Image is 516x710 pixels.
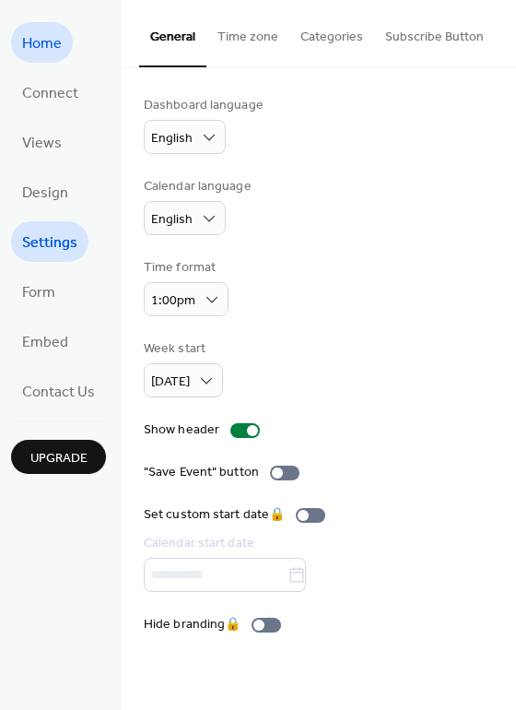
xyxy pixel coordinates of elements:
[144,177,252,196] div: Calendar language
[11,172,79,212] a: Design
[144,420,219,440] div: Show header
[144,96,264,115] div: Dashboard language
[144,258,225,278] div: Time format
[22,229,77,258] span: Settings
[144,463,259,482] div: "Save Event" button
[151,289,195,314] span: 1:00pm
[144,339,219,359] div: Week start
[22,378,95,408] span: Contact Us
[22,328,68,358] span: Embed
[11,271,66,312] a: Form
[11,221,88,262] a: Settings
[11,122,73,162] a: Views
[11,440,106,474] button: Upgrade
[22,129,62,159] span: Views
[30,449,88,468] span: Upgrade
[11,321,79,361] a: Embed
[151,370,190,395] span: [DATE]
[11,72,89,112] a: Connect
[11,371,106,411] a: Contact Us
[22,79,78,109] span: Connect
[11,22,73,63] a: Home
[151,126,193,151] span: English
[22,30,62,59] span: Home
[22,179,68,208] span: Design
[22,278,55,308] span: Form
[151,207,193,232] span: English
